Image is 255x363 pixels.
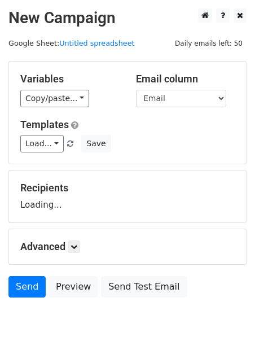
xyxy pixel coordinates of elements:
a: Copy/paste... [20,90,89,107]
small: Google Sheet: [8,39,135,47]
h2: New Campaign [8,8,247,28]
h5: Email column [136,73,235,85]
a: Daily emails left: 50 [171,39,247,47]
h5: Advanced [20,240,235,253]
a: Send Test Email [101,276,187,298]
a: Load... [20,135,64,152]
h5: Recipients [20,182,235,194]
a: Send [8,276,46,298]
span: Daily emails left: 50 [171,37,247,50]
a: Preview [49,276,98,298]
h5: Variables [20,73,119,85]
a: Templates [20,119,69,130]
button: Save [81,135,111,152]
div: Loading... [20,182,235,211]
a: Untitled spreadsheet [59,39,134,47]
